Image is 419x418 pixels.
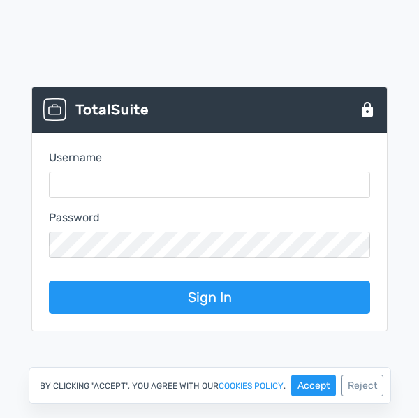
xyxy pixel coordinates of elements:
button: Accept [291,375,336,396]
button: Reject [341,375,383,396]
label: Password [49,209,100,226]
div: By clicking "Accept", you agree with our . [29,367,391,404]
label: Username [49,149,102,166]
a: cookies policy [219,382,284,390]
button: Sign In [49,281,370,314]
img: TotalSuite for WordPress [43,98,148,121]
i: lock [359,101,376,118]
